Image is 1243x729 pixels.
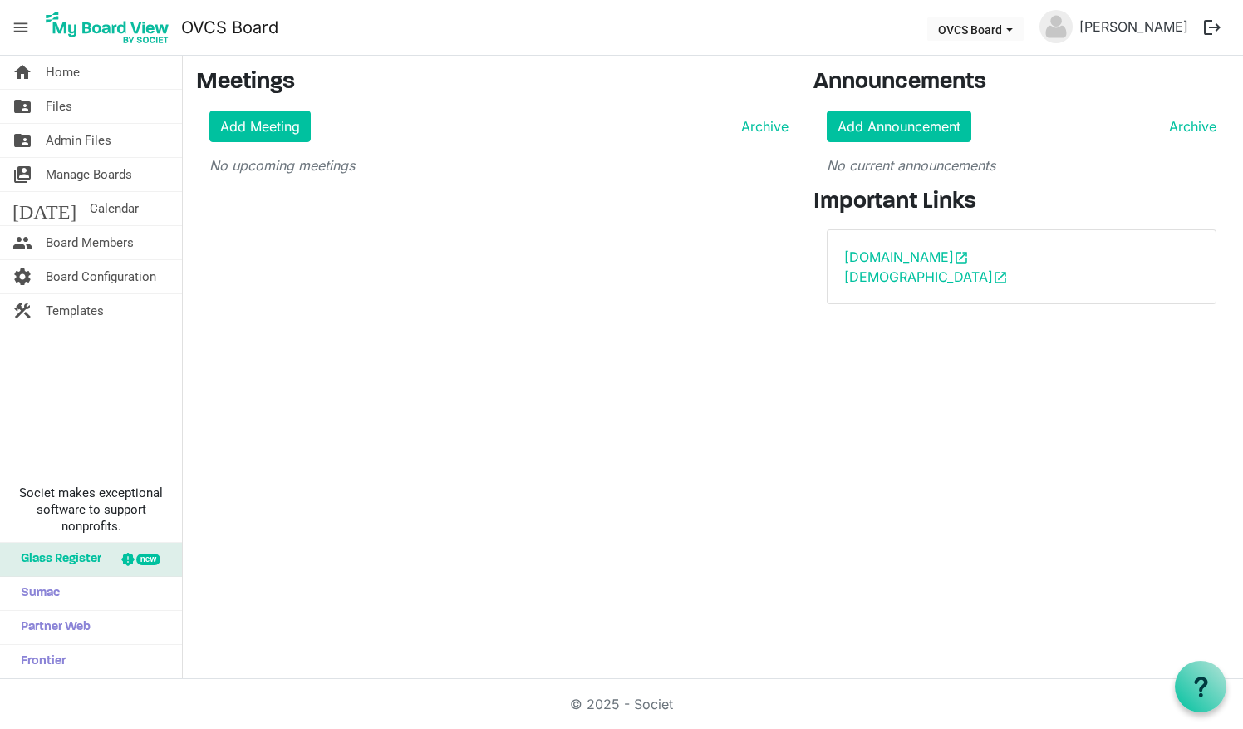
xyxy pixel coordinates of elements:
p: No upcoming meetings [209,155,789,175]
span: Board Configuration [46,260,156,293]
span: home [12,56,32,89]
span: menu [5,12,37,43]
span: Calendar [90,192,139,225]
a: © 2025 - Societ [570,696,673,712]
h3: Announcements [813,69,1230,97]
span: Societ makes exceptional software to support nonprofits. [7,485,174,534]
span: Admin Files [46,124,111,157]
span: switch_account [12,158,32,191]
span: Partner Web [12,611,91,644]
span: Files [46,90,72,123]
img: My Board View Logo [41,7,174,48]
a: [PERSON_NAME] [1073,10,1195,43]
span: settings [12,260,32,293]
p: No current announcements [827,155,1216,175]
span: Home [46,56,80,89]
span: open_in_new [954,250,969,265]
a: OVCS Board [181,11,278,44]
h3: Meetings [196,69,789,97]
a: [DEMOGRAPHIC_DATA]open_in_new [844,268,1008,285]
a: Archive [1162,116,1216,136]
button: logout [1195,10,1230,45]
span: open_in_new [993,270,1008,285]
a: Add Meeting [209,111,311,142]
button: OVCS Board dropdownbutton [927,17,1024,41]
img: no-profile-picture.svg [1039,10,1073,43]
a: [DOMAIN_NAME]open_in_new [844,249,969,265]
span: Sumac [12,577,60,610]
a: My Board View Logo [41,7,181,48]
a: Archive [734,116,789,136]
h3: Important Links [813,189,1230,217]
span: Frontier [12,645,66,678]
span: Templates [46,294,104,328]
span: Manage Boards [46,158,132,191]
span: folder_shared [12,124,32,157]
span: Board Members [46,226,134,259]
span: folder_shared [12,90,32,123]
span: people [12,226,32,259]
span: [DATE] [12,192,76,225]
div: new [136,554,160,565]
span: construction [12,294,32,328]
span: Glass Register [12,543,101,576]
a: Add Announcement [827,111,971,142]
